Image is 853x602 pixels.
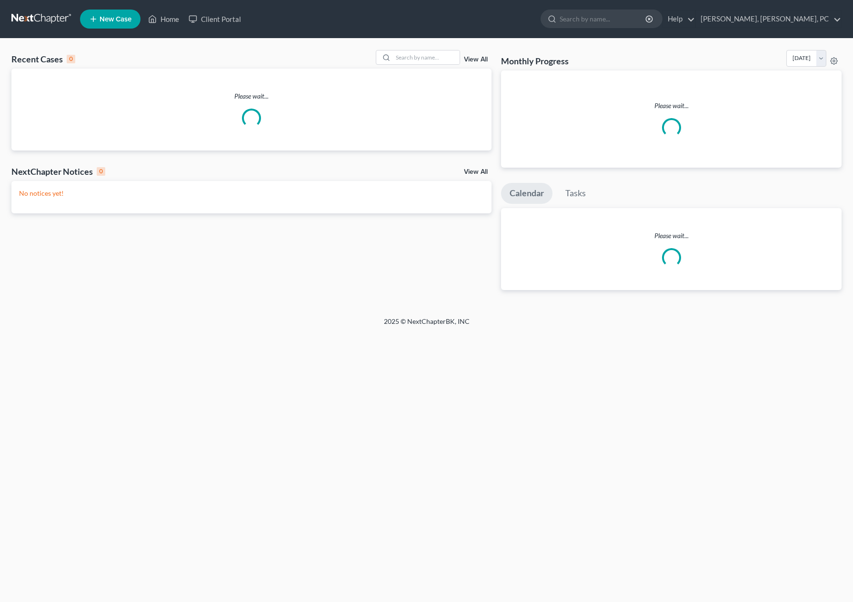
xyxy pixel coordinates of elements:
[501,55,569,67] h3: Monthly Progress
[557,183,594,204] a: Tasks
[464,56,488,63] a: View All
[11,91,492,101] p: Please wait...
[11,166,105,177] div: NextChapter Notices
[663,10,695,28] a: Help
[501,183,552,204] a: Calendar
[155,317,698,334] div: 2025 © NextChapterBK, INC
[501,231,842,241] p: Please wait...
[100,16,131,23] span: New Case
[393,50,460,64] input: Search by name...
[696,10,841,28] a: [PERSON_NAME], [PERSON_NAME], PC
[97,167,105,176] div: 0
[143,10,184,28] a: Home
[184,10,246,28] a: Client Portal
[464,169,488,175] a: View All
[509,101,834,110] p: Please wait...
[11,53,75,65] div: Recent Cases
[67,55,75,63] div: 0
[19,189,484,198] p: No notices yet!
[560,10,647,28] input: Search by name...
